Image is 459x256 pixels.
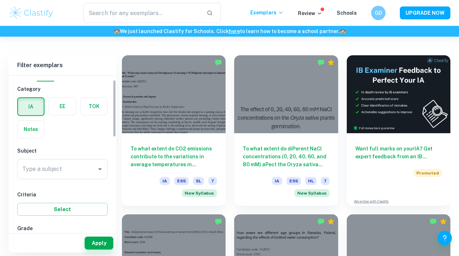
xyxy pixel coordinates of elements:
[1,27,458,35] h6: We just launched Clastify for Schools. Click to learn how to become a school partner.
[208,177,217,185] span: 7
[250,9,284,17] p: Exemplars
[347,55,450,206] a: Want full marks on yourIA? Get expert feedback from an IB examiner!PromotedAdvertise with Clastify
[430,218,437,225] img: Marked
[413,169,442,177] span: Promoted
[355,145,442,160] h6: Want full marks on your IA ? Get expert feedback from an IB examiner!
[305,177,317,185] span: HL
[294,189,330,197] span: New Syllabus
[337,10,357,16] a: Schools
[327,218,335,225] div: Premium
[95,164,105,174] button: Open
[317,218,325,225] img: Marked
[18,121,44,138] button: Notes
[354,199,389,204] a: Advertise with Clastify
[9,6,54,20] img: Clastify logo
[182,189,217,197] div: Starting from the May 2026 session, the ESS IA requirements have changed. We created this exempla...
[17,191,108,199] h6: Criteria
[17,85,108,93] h6: Category
[298,9,322,17] p: Review
[18,98,44,115] button: IA
[114,28,120,34] span: 🏫
[243,145,329,168] h6: To what extent do diPerent NaCl concentrations (0, 20, 40, 60, and 80 mM) aPect the Oryza sativa ...
[81,98,107,115] button: TOK
[437,231,452,245] button: Help and Feedback
[340,28,346,34] span: 🏫
[287,177,301,185] span: ESS
[317,59,325,66] img: Marked
[347,55,450,133] img: Thumbnail
[17,224,108,232] h6: Grade
[160,177,170,185] span: IA
[327,59,335,66] div: Premium
[49,98,76,115] button: EE
[229,28,240,34] a: here
[182,189,217,197] span: New Syllabus
[440,218,447,225] div: Premium
[321,177,330,185] span: 7
[122,55,226,206] a: To what extent do CO2 emissions contribute to the variations in average temperatures in [GEOGRAPH...
[131,145,217,168] h6: To what extent do CO2 emissions contribute to the variations in average temperatures in [GEOGRAPH...
[215,218,222,225] img: Marked
[371,6,385,20] button: GD
[17,147,108,155] h6: Subject
[193,177,204,185] span: SL
[9,55,116,75] h6: Filter exemplars
[84,3,201,23] input: Search for any exemplars...
[17,203,108,216] button: Select
[85,237,113,250] button: Apply
[174,177,189,185] span: ESS
[234,55,338,206] a: To what extent do diPerent NaCl concentrations (0, 20, 40, 60, and 80 mM) aPect the Oryza sativa ...
[215,59,222,66] img: Marked
[272,177,282,185] span: IA
[400,6,450,19] button: UPGRADE NOW
[294,189,330,197] div: Starting from the May 2026 session, the ESS IA requirements have changed. We created this exempla...
[374,9,383,17] h6: GD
